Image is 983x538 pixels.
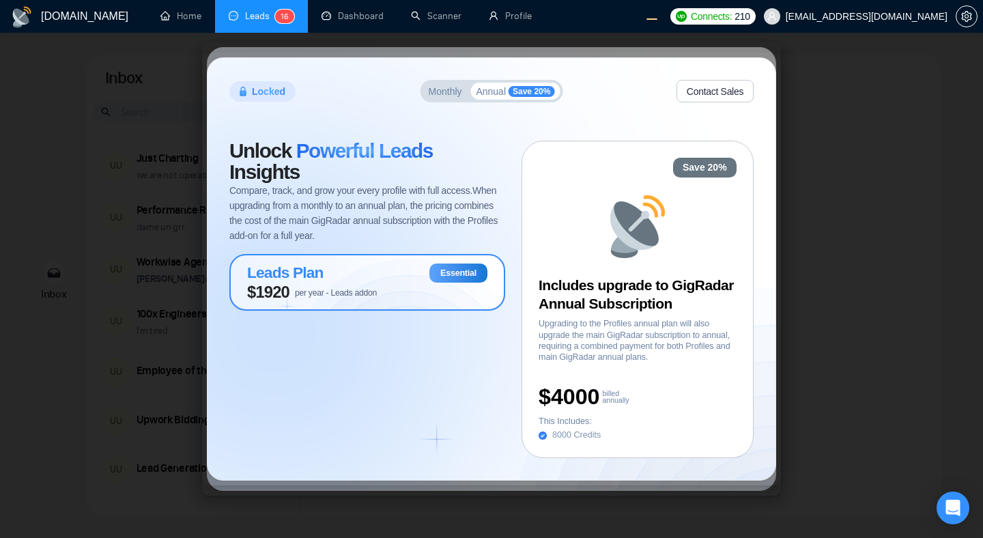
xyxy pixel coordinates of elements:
h3: Includes upgrade to GigRadar Annual Subscription [539,276,737,313]
span: Save 20% [509,86,554,97]
span: 1 [281,12,284,21]
span: Powerful Leads [296,139,433,162]
span: Unlock Insights [229,139,433,183]
span: per year - Leads addon [295,288,377,298]
span: 8000 Credits [552,429,601,441]
span: Leads Plan [247,264,324,281]
span: Upgrading to the Profiles annual plan will also upgrade the main GigRadar subscription to annual,... [539,318,737,363]
span: Monthly [429,87,462,96]
span: billed annually [603,390,631,404]
button: setting [956,5,978,27]
span: 6 [284,12,289,21]
button: AnnualSave 20% [470,83,560,100]
span: $1920 [247,283,289,302]
a: messageLeads16 [229,10,294,22]
sup: 16 [275,10,294,23]
span: Connects: [691,9,732,24]
a: homeHome [160,10,201,22]
span: Locked [252,84,285,99]
span: user [767,12,777,21]
span: Compare, track, and grow your every profile with full access. When upgrading from a monthly to an... [229,183,505,243]
span: This Includes: [539,416,592,427]
a: userProfile [489,10,532,22]
span: setting [956,11,977,22]
span: Essential [440,268,476,279]
div: Open Intercom Messenger [937,492,969,524]
span: $4000 [539,384,600,410]
img: logo [11,6,33,28]
button: Contact Sales [676,80,754,102]
span: Annual [476,87,506,96]
a: searchScanner [411,10,461,22]
a: setting [956,11,978,22]
img: upwork-logo.png [676,11,687,22]
button: Monthly [423,83,468,100]
a: dashboardDashboard [322,10,384,22]
div: Save 20% [673,158,737,178]
span: 210 [735,9,750,24]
